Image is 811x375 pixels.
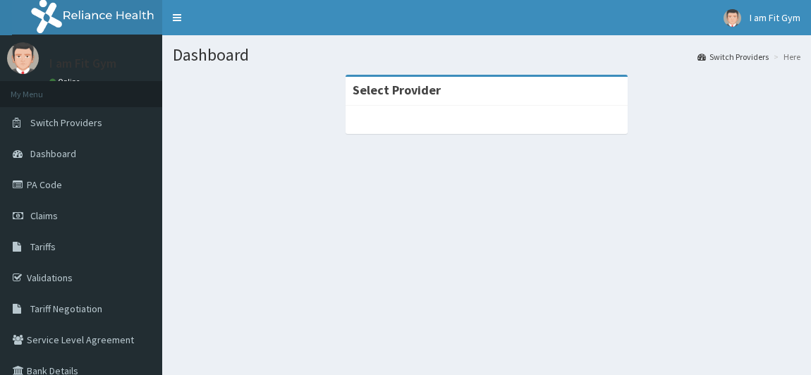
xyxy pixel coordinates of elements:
[7,42,39,74] img: User Image
[697,51,769,63] a: Switch Providers
[30,302,102,315] span: Tariff Negotiation
[49,77,83,87] a: Online
[750,11,800,24] span: I am Fit Gym
[30,147,76,160] span: Dashboard
[353,82,441,98] strong: Select Provider
[49,57,116,70] p: I am Fit Gym
[770,51,800,63] li: Here
[30,209,58,222] span: Claims
[173,46,800,64] h1: Dashboard
[30,240,56,253] span: Tariffs
[30,116,102,129] span: Switch Providers
[724,9,741,27] img: User Image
